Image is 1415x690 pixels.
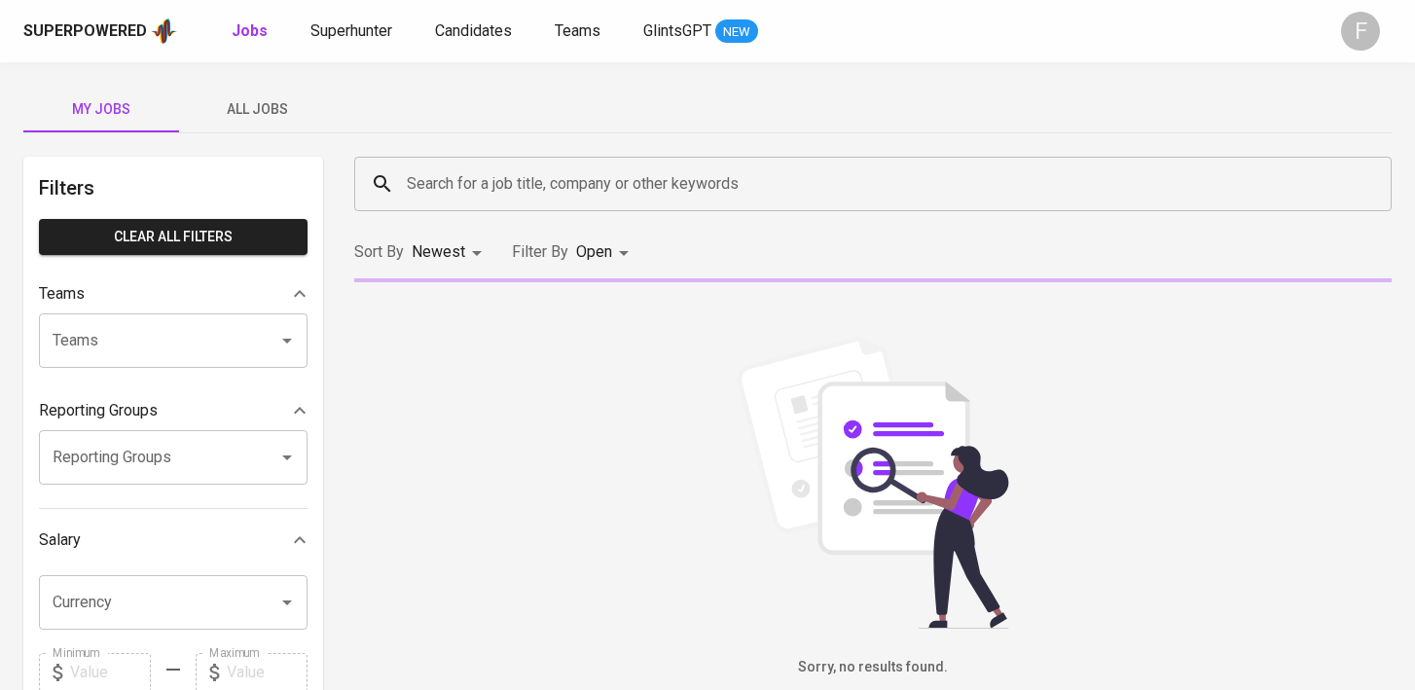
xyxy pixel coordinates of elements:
[273,327,301,354] button: Open
[435,19,516,44] a: Candidates
[354,657,1392,678] h6: Sorry, no results found.
[715,22,758,42] span: NEW
[39,528,81,552] p: Salary
[39,172,308,203] h6: Filters
[54,225,292,249] span: Clear All filters
[23,17,177,46] a: Superpoweredapp logo
[727,337,1019,629] img: file_searching.svg
[555,19,604,44] a: Teams
[576,235,635,271] div: Open
[512,240,568,264] p: Filter By
[151,17,177,46] img: app logo
[643,19,758,44] a: GlintsGPT NEW
[39,274,308,313] div: Teams
[643,21,711,40] span: GlintsGPT
[39,219,308,255] button: Clear All filters
[310,19,396,44] a: Superhunter
[1341,12,1380,51] div: F
[232,19,272,44] a: Jobs
[435,21,512,40] span: Candidates
[412,235,489,271] div: Newest
[576,242,612,261] span: Open
[39,399,158,422] p: Reporting Groups
[35,97,167,122] span: My Jobs
[310,21,392,40] span: Superhunter
[273,589,301,616] button: Open
[39,391,308,430] div: Reporting Groups
[354,240,404,264] p: Sort By
[273,444,301,471] button: Open
[39,282,85,306] p: Teams
[412,240,465,264] p: Newest
[555,21,600,40] span: Teams
[23,20,147,43] div: Superpowered
[39,521,308,560] div: Salary
[232,21,268,40] b: Jobs
[191,97,323,122] span: All Jobs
